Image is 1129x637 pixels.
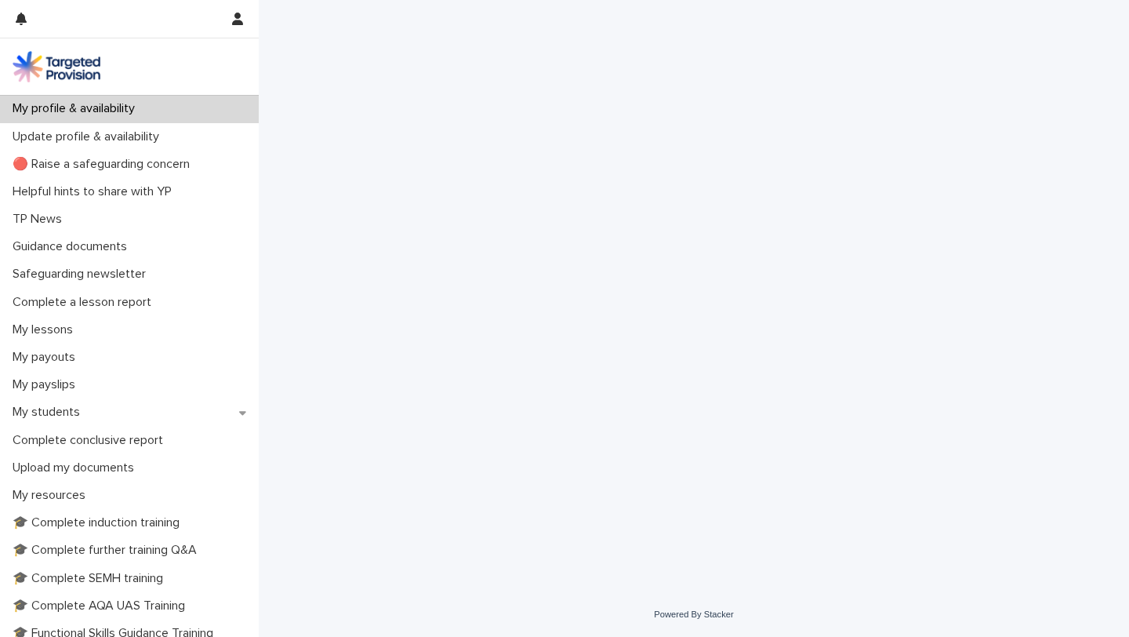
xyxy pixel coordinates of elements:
p: Guidance documents [6,239,140,254]
p: My lessons [6,322,85,337]
p: Update profile & availability [6,129,172,144]
p: 🔴 Raise a safeguarding concern [6,157,202,172]
p: My payouts [6,350,88,365]
p: My payslips [6,377,88,392]
p: My students [6,405,93,420]
p: My profile & availability [6,101,147,116]
p: TP News [6,212,74,227]
p: Complete a lesson report [6,295,164,310]
p: 🎓 Complete SEMH training [6,571,176,586]
p: 🎓 Complete further training Q&A [6,543,209,558]
img: M5nRWzHhSzIhMunXDL62 [13,51,100,82]
p: Safeguarding newsletter [6,267,158,282]
p: Complete conclusive report [6,433,176,448]
p: My resources [6,488,98,503]
p: 🎓 Complete induction training [6,515,192,530]
a: Powered By Stacker [654,610,733,619]
p: 🎓 Complete AQA UAS Training [6,599,198,613]
p: Helpful hints to share with YP [6,184,184,199]
p: Upload my documents [6,460,147,475]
